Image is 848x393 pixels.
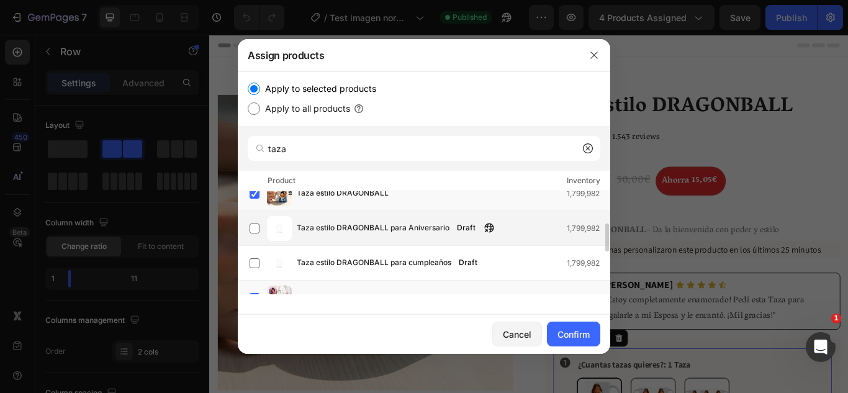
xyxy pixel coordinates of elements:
span: Taza estilo DRAGONBALL para Aniversario [297,222,449,235]
img: gempages_483376536569775130-02b8aab9-b34a-4beb-9e61-bf518b59c7c3.png [408,283,440,314]
h2: Taza estilo DRAGONBALL [391,70,736,101]
iframe: Intercom live chat [806,332,836,362]
div: 1,799,982 [567,222,610,235]
img: product-img [267,286,292,310]
button: Confirm [547,322,600,346]
img: product-img [267,216,292,241]
div: Ahorra [525,161,561,180]
strong: estilo DRAGONBALL [412,219,509,238]
img: product-img [267,181,292,206]
img: product-img [267,251,292,276]
div: 1,799,982 [567,187,610,200]
p: "¡Estoy completamente enamorado! Pedí esta Taza para regalarle a mi Esposa y le encantó. ¡Mil gra... [458,302,729,338]
div: /> [238,71,610,314]
h2: [PERSON_NAME] [456,283,541,300]
span: 1 [831,314,841,323]
span: Taza estilo DRAGONBALL para cumpleaños [297,256,451,270]
p: Taza – Da la bienvenida con poder y estilo [391,219,664,238]
div: Row [417,348,437,359]
div: Draft [454,256,482,269]
div: 50,00€ [474,160,515,182]
div: Confirm [557,328,590,341]
div: 34,95€ [391,155,469,186]
p: 35 personas personalizaron este producto en los últimos 25 minutos [430,242,734,260]
div: Product [268,174,295,187]
div: 1,799,982 [567,257,610,269]
label: Apply to selected products [260,81,376,96]
div: Inventory [567,174,600,187]
span: Taza estilo DRAGONBALL [297,187,389,201]
div: 1,799,982 [567,292,610,304]
div: Assign products [238,39,578,71]
input: Search products [248,136,600,161]
div: Cancel [503,328,531,341]
p: 1.543 reviews [469,112,525,127]
label: Apply to all products [260,101,350,116]
div: 15,05€ [561,161,593,179]
div: Draft [452,222,480,234]
button: Cancel [492,322,542,346]
span: Taza estilo GHIBLI [297,291,361,305]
